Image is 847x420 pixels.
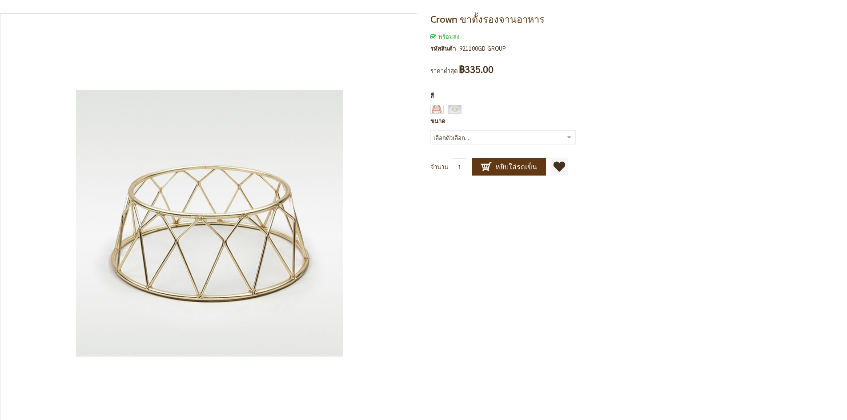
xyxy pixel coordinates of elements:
[550,158,568,176] a: เพิ่มไปยังรายการโปรด
[430,44,459,53] strong: รหัสสินค้า
[430,92,434,99] span: สี
[430,67,458,74] span: ราคาต่ำสุด
[430,117,445,124] span: ขนาด
[430,163,448,170] span: จำนวน
[76,90,343,357] img: Crown ขาตั้งรองจานอาหาร
[448,105,462,114] div: ทอง
[430,105,444,114] div: ทองแดง
[430,12,545,27] span: Crown ขาตั้งรองจานอาหาร
[459,44,506,53] div: 921100GD-GROUP
[472,158,546,176] button: หยิบใส่รถเข็น
[430,32,459,40] span: พร้อมส่ง
[459,64,494,74] span: ฿335.00
[481,161,537,172] span: หยิบใส่รถเข็น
